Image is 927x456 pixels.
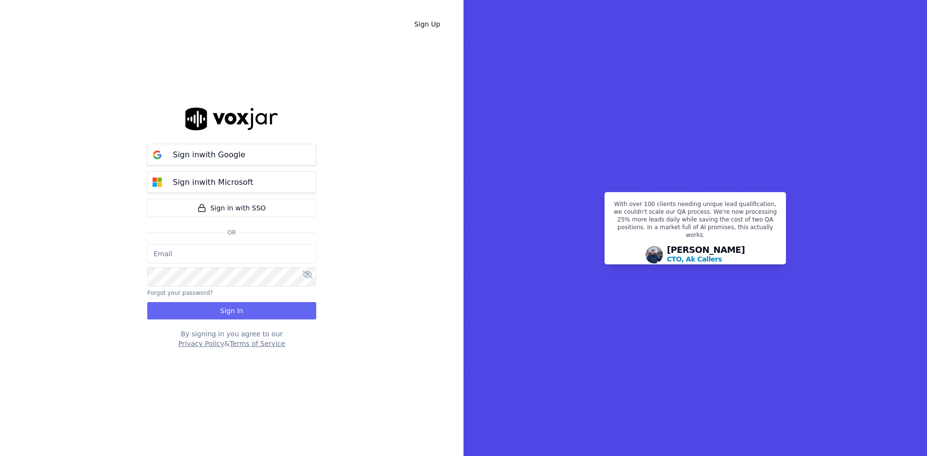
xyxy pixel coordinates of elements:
[147,329,316,348] div: By signing in you agree to our &
[229,339,285,348] button: Terms of Service
[185,108,278,130] img: logo
[147,144,316,166] button: Sign inwith Google
[611,200,780,243] p: With over 100 clients needing unique lead qualification, we couldn't scale our QA process. We're ...
[173,177,253,188] p: Sign in with Microsoft
[224,229,240,236] span: Or
[667,246,745,264] div: [PERSON_NAME]
[147,171,316,193] button: Sign inwith Microsoft
[646,246,663,263] img: Avatar
[147,302,316,319] button: Sign In
[178,339,224,348] button: Privacy Policy
[147,289,213,297] button: Forgot your password?
[148,173,167,192] img: microsoft Sign in button
[147,244,316,263] input: Email
[147,199,316,217] a: Sign in with SSO
[407,15,448,33] a: Sign Up
[667,254,722,264] p: CTO, Ak Callers
[173,149,245,161] p: Sign in with Google
[148,145,167,165] img: google Sign in button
